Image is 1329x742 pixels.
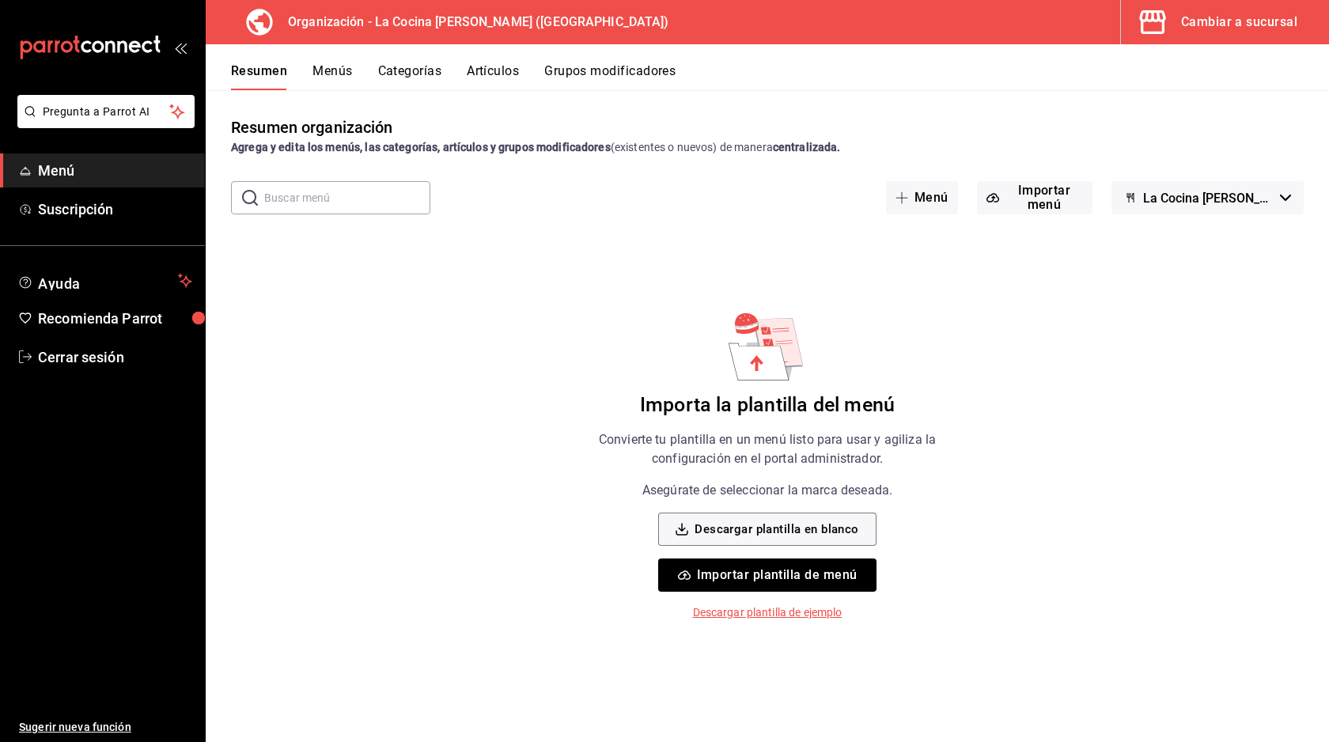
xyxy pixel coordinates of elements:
span: Ayuda [38,271,172,290]
span: Recomienda Parrot [38,308,192,329]
div: Cambiar a sucursal [1181,11,1297,33]
h3: Organización - La Cocina [PERSON_NAME] ([GEOGRAPHIC_DATA]) [275,13,669,32]
div: Resumen organización [231,115,393,139]
button: Artículos [467,63,519,90]
h6: Importa la plantilla del menú [640,393,895,418]
span: Suscripción [38,199,192,220]
span: Sugerir nueva función [19,719,192,736]
button: Menú [886,181,958,214]
button: Descargar plantilla en blanco [658,513,876,546]
button: Grupos modificadores [544,63,676,90]
p: Convierte tu plantilla en un menú listo para usar y agiliza la configuración en el portal adminis... [568,430,967,468]
a: Pregunta a Parrot AI [11,115,195,131]
button: Menús [312,63,352,90]
strong: Agrega y edita los menús, las categorías, artículos y grupos modificadores [231,141,611,153]
button: Importar plantilla de menú [658,558,876,592]
strong: centralizada. [773,141,841,153]
button: Pregunta a Parrot AI [17,95,195,128]
span: La Cocina [PERSON_NAME] [1143,191,1274,206]
div: (existentes o nuevos) de manera [231,139,1304,156]
span: Menú [38,160,192,181]
button: La Cocina [PERSON_NAME] [1111,181,1304,214]
button: Resumen [231,63,287,90]
button: Categorías [378,63,442,90]
p: Descargar plantilla de ejemplo [693,604,842,621]
button: Importar menú [977,181,1092,214]
input: Buscar menú [264,182,430,214]
p: Asegúrate de seleccionar la marca deseada. [642,481,892,500]
span: Pregunta a Parrot AI [43,104,170,120]
span: Cerrar sesión [38,346,192,368]
button: open_drawer_menu [174,41,187,54]
div: navigation tabs [231,63,1329,90]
